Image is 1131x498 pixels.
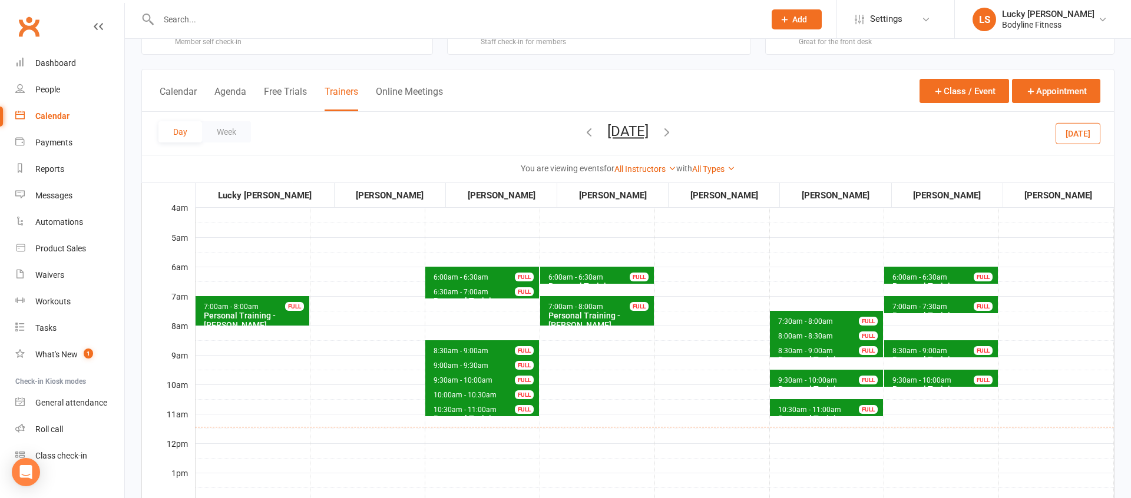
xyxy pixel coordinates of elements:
[433,273,489,281] span: 6:00am - 6:30am
[778,414,881,433] div: Personal Training - [PERSON_NAME]
[778,406,842,414] span: 10:30am - 11:00am
[558,188,667,202] div: [PERSON_NAME]
[15,341,124,368] a: What's New1
[772,9,822,29] button: Add
[778,317,834,326] span: 7:30am - 8:00am
[15,130,124,156] a: Payments
[974,346,993,355] div: FULL
[15,50,124,77] a: Dashboard
[15,288,124,315] a: Workouts
[35,451,87,460] div: Class check-in
[1012,79,1100,103] button: Appointment
[521,164,604,173] strong: You are viewing events
[892,384,996,403] div: Personal Training - [PERSON_NAME]
[607,123,649,140] button: [DATE]
[859,317,878,326] div: FULL
[548,273,604,281] span: 6:00am - 6:30am
[35,191,72,200] div: Messages
[1002,9,1094,19] div: Lucky [PERSON_NAME]
[264,86,307,111] button: Free Trials
[974,273,993,281] div: FULL
[447,188,556,202] div: [PERSON_NAME]
[35,217,83,227] div: Automations
[35,244,86,253] div: Product Sales
[35,138,72,147] div: Payments
[142,261,195,290] div: 6am
[335,188,445,202] div: [PERSON_NAME]
[778,355,881,374] div: Personal Training - [PERSON_NAME]
[376,86,443,111] button: Online Meetings
[35,323,57,333] div: Tasks
[35,111,70,121] div: Calendar
[203,303,259,311] span: 7:00am - 8:00am
[142,290,195,320] div: 7am
[35,58,76,68] div: Dashboard
[778,332,834,340] span: 8:00am - 8:30am
[892,311,996,330] div: Personal Training - [PERSON_NAME]
[859,376,878,384] div: FULL
[973,8,996,31] div: LS
[433,406,497,414] span: 10:30am - 11:00am
[892,281,996,300] div: Personal Training - [PERSON_NAME]
[84,348,93,358] span: 1
[35,297,71,306] div: Workouts
[892,303,948,311] span: 7:00am - 7:30am
[142,349,195,379] div: 9am
[778,347,834,355] span: 8:30am - 9:00am
[870,6,902,32] span: Settings
[214,86,246,111] button: Agenda
[974,302,993,311] div: FULL
[892,347,948,355] span: 8:30am - 9:00am
[15,235,124,262] a: Product Sales
[548,311,652,330] div: Personal Training - [PERSON_NAME]
[692,164,735,174] a: All Types
[433,414,537,433] div: Personal Training - [PERSON_NAME]
[15,156,124,182] a: Reports
[142,467,195,496] div: 1pm
[142,231,195,261] div: 5am
[15,315,124,341] a: Tasks
[15,443,124,469] a: Class kiosk mode
[604,164,614,173] strong: for
[14,12,44,41] a: Clubworx
[325,86,358,111] button: Trainers
[155,11,756,28] input: Search...
[548,303,604,311] span: 7:00am - 8:00am
[175,38,248,46] div: Member self check-in
[15,182,124,209] a: Messages
[12,458,40,486] div: Open Intercom Messenger
[35,164,64,174] div: Reports
[515,361,534,370] div: FULL
[35,85,60,94] div: People
[35,424,63,434] div: Roll call
[515,273,534,281] div: FULL
[614,164,676,174] a: All Instructors
[15,262,124,288] a: Waivers
[1056,122,1100,144] button: [DATE]
[481,38,566,46] div: Staff check-in for members
[142,201,195,231] div: 4am
[142,379,195,408] div: 10am
[515,287,534,296] div: FULL
[630,302,649,311] div: FULL
[892,273,948,281] span: 6:00am - 6:30am
[158,121,202,142] button: Day
[433,391,497,399] span: 10:00am - 10:30am
[1004,188,1113,202] div: [PERSON_NAME]
[792,15,807,24] span: Add
[778,376,838,384] span: 9:30am - 10:00am
[433,376,493,384] span: 9:30am - 10:00am
[515,405,534,414] div: FULL
[515,346,534,355] div: FULL
[859,405,878,414] div: FULL
[196,188,333,202] div: Lucky [PERSON_NAME]
[433,296,537,315] div: Personal Training - [PERSON_NAME]
[142,408,195,437] div: 11am
[433,288,489,296] span: 6:30am - 7:00am
[35,398,107,407] div: General attendance
[548,281,652,300] div: Personal Training - [PERSON_NAME]
[142,320,195,349] div: 8am
[859,346,878,355] div: FULL
[15,77,124,103] a: People
[859,331,878,340] div: FULL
